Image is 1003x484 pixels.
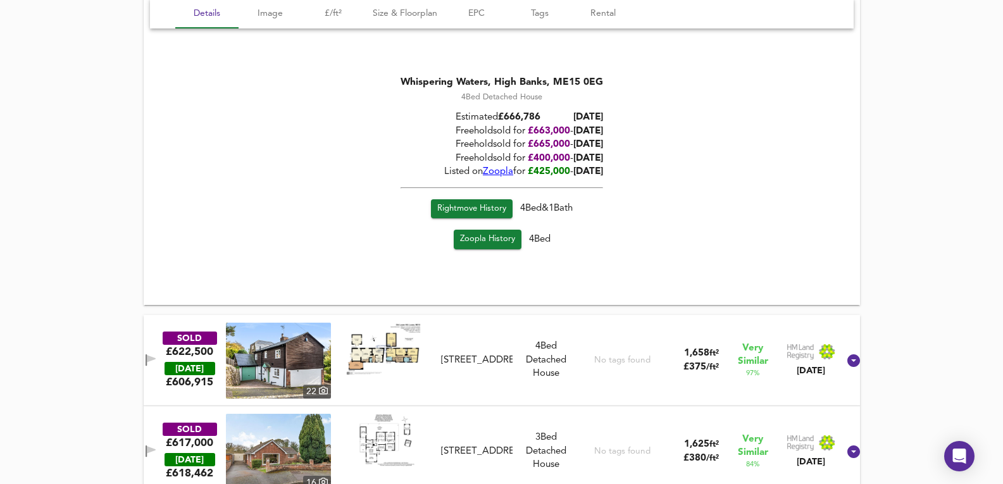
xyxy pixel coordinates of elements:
span: Very Similar [738,433,768,459]
a: Zoopla History [453,230,521,249]
div: [DATE] [165,362,215,375]
span: Rental [579,6,627,22]
span: / ft² [706,454,719,462]
span: [DATE] [573,140,603,149]
img: property thumbnail [226,323,331,399]
span: Zoopla History [459,232,514,247]
div: No tags found [594,354,651,366]
span: EPC [452,6,501,22]
span: [DATE] [573,127,603,136]
div: Estimated [401,111,603,125]
svg: Show Details [846,444,861,459]
div: Freehold sold for - [401,125,603,138]
div: Listed on for - [401,165,603,178]
div: SOLD [163,423,217,436]
span: £/ft² [309,6,358,22]
div: No tags found [594,445,651,457]
span: £ 663,000 [528,127,570,136]
div: Open Intercom Messenger [944,441,975,471]
span: £ 666,786 [498,113,540,123]
div: 4 Bed Detached House [401,92,603,104]
span: £ 400,000 [528,154,570,163]
a: Zoopla [483,167,513,177]
span: Details [183,6,231,22]
span: 1,658 [684,349,709,358]
img: Floorplan [346,414,421,468]
span: ft² [709,349,719,357]
div: Elm Cottage, Old Loose Hill, ME15 0BH [436,354,518,367]
img: Land Registry [787,344,836,360]
span: Image [246,6,294,22]
div: 3 Bed Detached House [518,431,575,471]
div: 4 Bed [401,230,603,254]
span: £ 618,462 [166,466,213,480]
img: Land Registry [787,435,836,451]
div: 22 [303,385,331,399]
span: 1,625 [684,440,709,449]
span: 97 % [746,368,759,378]
span: £ 380 [683,454,719,463]
span: £ 665,000 [528,140,570,149]
div: 4 Bed Detached House [518,340,575,380]
div: [DATE] [787,456,836,468]
div: £622,500 [166,345,213,359]
span: [DATE] [573,154,603,163]
div: SOLD£622,500 [DATE]£606,915property thumbnail 22 Floorplan[STREET_ADDRESS]4Bed Detached HouseNo t... [144,315,860,406]
div: [STREET_ADDRESS] [441,354,513,367]
span: £ 606,915 [166,375,213,389]
span: Very Similar [738,342,768,368]
div: [STREET_ADDRESS] [441,445,513,458]
div: 4 Bed & 1 Bath [401,199,603,230]
a: property thumbnail 22 [226,323,331,399]
span: Rightmove History [437,202,506,216]
a: Rightmove History [431,199,513,219]
span: [DATE] [573,167,603,177]
div: [DATE] [165,453,215,466]
div: 52 Valley Drive, ME15 9TL [436,445,518,458]
span: Tags [516,6,564,22]
b: [DATE] [573,113,603,123]
div: Freehold sold for - [401,152,603,165]
div: £617,000 [166,436,213,450]
span: £ 375 [683,363,719,372]
div: Whispering Waters, High Banks, ME15 0EG [401,76,603,90]
span: / ft² [706,363,719,371]
span: ft² [709,440,719,449]
span: 84 % [746,459,759,469]
span: Size & Floorplan [373,6,437,22]
span: £425,000 [528,167,570,177]
div: Freehold sold for - [401,138,603,151]
div: SOLD [163,332,217,345]
img: Floorplan [346,323,421,376]
div: [DATE] [787,364,836,377]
